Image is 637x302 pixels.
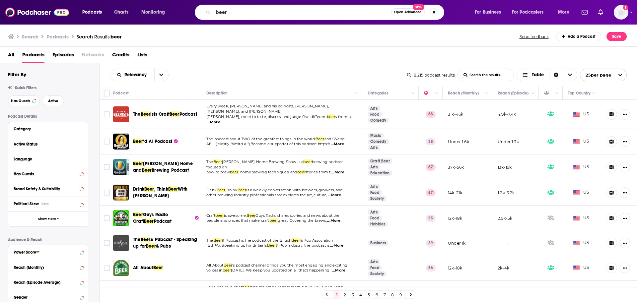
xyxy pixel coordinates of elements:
button: Column Actions [353,90,361,97]
p: 1.2k-3.2k [498,190,515,196]
span: is awesome. [224,213,247,218]
button: Has Guests [8,95,40,106]
button: Show More Button [620,263,630,273]
span: & Pub industry, the podcast is [276,243,329,248]
div: Language [14,157,79,161]
span: Beer [144,186,154,192]
span: beer [230,170,239,174]
span: Drink [206,188,217,192]
a: Arts [368,184,380,189]
button: Power Score™ [14,248,83,256]
span: Guys Radio Craft [133,212,168,224]
p: 55 [426,215,436,221]
span: and "Weird [324,137,345,141]
a: Business [368,240,389,246]
span: beer [110,33,121,40]
img: Podchaser - Follow, Share and Rate Podcasts [5,6,69,19]
a: DrinkBeer, ThinkBeerWith [PERSON_NAME] [133,186,199,199]
span: All About [133,265,153,271]
img: The Beerists Craft Beer Podcast [113,106,129,122]
span: brewing podcast focused on [206,159,343,169]
a: Show notifications dropdown [596,7,606,18]
span: [PERSON_NAME], meet to taste, discuss, and judge five different [206,114,327,119]
button: Show More Button [620,162,630,172]
span: ...More [332,268,345,273]
button: open menu [137,7,174,18]
button: Show More Button [620,187,630,198]
span: The [206,159,213,164]
img: BeerSmith Home and Beer Brewing Podcast [113,159,129,175]
span: beer [215,213,224,218]
span: Drink [133,186,144,192]
span: Al"! ...(Mostly "Weird Al")Become a supporter of this podcast: https:// [206,142,330,146]
span: Toggle select row [104,139,110,145]
span: Beer [168,186,178,192]
a: 8 [389,291,396,299]
p: 57 [426,189,436,196]
span: ‘d Al Podcast [143,139,172,144]
h2: Choose View [517,69,577,81]
span: Networks [82,49,104,63]
p: 56 [426,265,436,271]
button: Show profile menu [614,5,628,20]
p: 4.9k-7.4k [498,111,516,117]
span: Craft [206,213,215,218]
span: Your weekly pint of [206,285,242,289]
button: open menu [78,7,110,18]
span: Beer [224,263,233,268]
a: TheBeerists CraftBeerPodcast [133,111,197,118]
button: Column Actions [433,90,441,97]
span: Beer [247,213,255,218]
span: & Pubcast is the podcast of the British [222,238,291,243]
div: Active Status [14,142,79,147]
p: 14k-21k [448,190,462,196]
span: Beer [238,188,247,192]
span: All [8,49,14,63]
a: Music [368,133,384,138]
p: Under 1.6k [448,139,469,145]
p: 12k-18k [448,215,462,221]
button: Save [606,32,627,41]
a: 3 [349,291,356,299]
span: Political Skew [14,202,39,206]
span: Beer [141,111,151,117]
span: Beer [133,212,143,217]
span: Has Guests [11,99,30,103]
span: Beer [153,265,163,271]
span: Guys Radio shares stories and news about the [255,213,340,218]
a: Lists [137,49,147,63]
span: other brewing industry professionals that explores the art, culture, [206,193,327,197]
button: Active Status [14,140,83,148]
a: Society [368,196,387,201]
p: 2k-4k [498,265,509,271]
input: Search podcasts, credits, & more... [213,7,391,18]
span: Active [48,99,58,103]
a: Show notifications dropdown [579,7,590,18]
div: Top Country [568,89,591,97]
span: beer [327,114,335,119]
span: Monitoring [141,8,165,17]
button: Column Actions [483,90,491,97]
p: 38 [426,138,436,145]
p: 37k-56k [448,164,464,170]
span: Beer [267,243,276,248]
span: ...More [328,193,341,198]
a: Comedy [368,118,389,123]
span: 25 per page [580,70,611,80]
span: , Think [154,186,168,192]
p: Under 1.3k [498,139,519,145]
span: & Pub Association [300,238,333,243]
span: beer [269,218,278,223]
span: US [573,138,589,145]
p: 13k-19k [498,164,512,170]
p: __ [498,240,510,246]
button: open menu [580,69,627,81]
h2: Filter By [8,71,26,78]
span: Beer [291,238,300,243]
p: 2.9k-5k [498,215,512,221]
span: ists Craft [150,111,170,117]
button: Column Actions [409,90,417,97]
span: beer [223,268,231,272]
div: Has Guests [544,89,553,97]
